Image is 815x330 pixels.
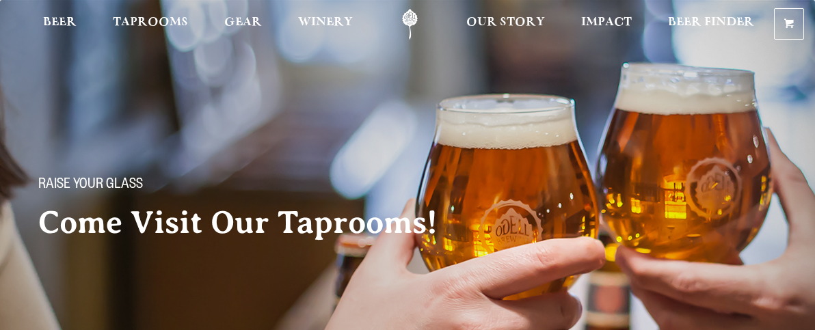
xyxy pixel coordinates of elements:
a: Taprooms [104,9,197,40]
a: Odell Home [384,9,436,40]
span: Our Story [466,17,545,28]
h2: Come Visit Our Taprooms! [38,206,465,240]
a: Gear [215,9,271,40]
span: Gear [224,17,262,28]
span: Winery [298,17,353,28]
span: Taprooms [113,17,188,28]
span: Raise your glass [38,177,143,195]
a: Impact [572,9,641,40]
a: Beer Finder [659,9,763,40]
span: Beer [43,17,77,28]
span: Beer Finder [668,17,754,28]
a: Beer [34,9,85,40]
a: Our Story [457,9,554,40]
span: Impact [581,17,632,28]
a: Winery [289,9,362,40]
